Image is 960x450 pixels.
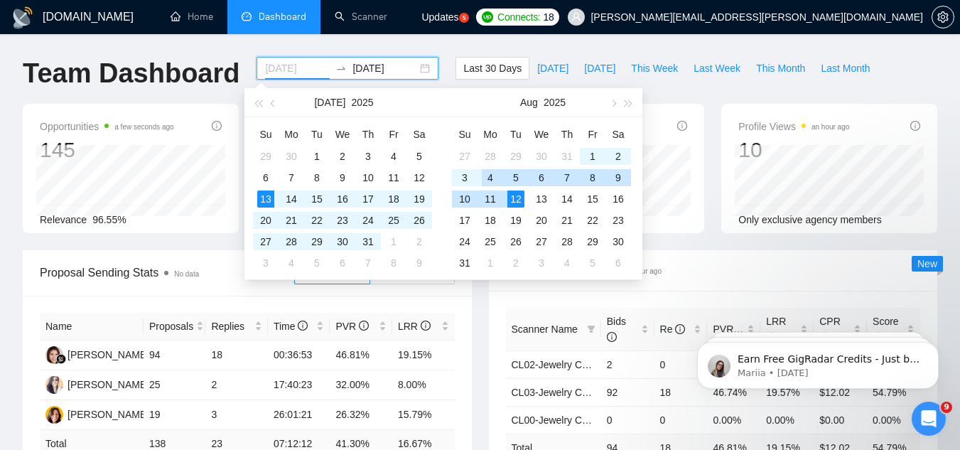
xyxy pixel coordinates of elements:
[738,136,849,164] div: 10
[554,146,580,167] td: 2025-07-31
[253,146,279,167] td: 2025-06-29
[584,191,601,208] div: 15
[738,118,849,135] span: Profile Views
[45,346,63,364] img: KH
[580,231,605,252] td: 2025-08-29
[584,233,601,250] div: 29
[654,378,708,406] td: 18
[242,11,252,21] span: dashboard
[283,212,300,229] div: 21
[334,255,351,272] div: 6
[452,210,478,231] td: 2025-08-17
[462,15,465,21] text: 5
[452,188,478,210] td: 2025-08-10
[482,148,499,165] div: 28
[40,214,87,225] span: Relevance
[274,321,308,332] span: Time
[68,407,149,422] div: [PERSON_NAME]
[279,210,304,231] td: 2025-07-21
[330,231,355,252] td: 2025-07-30
[571,12,581,22] span: user
[482,212,499,229] div: 18
[45,348,176,360] a: KH[PERSON_NAME] Heart
[478,167,503,188] td: 2025-08-04
[253,123,279,146] th: Su
[334,233,351,250] div: 30
[533,191,550,208] div: 13
[456,212,473,229] div: 17
[257,233,274,250] div: 27
[813,57,878,80] button: Last Month
[314,88,345,117] button: [DATE]
[587,325,595,333] span: filter
[421,11,458,23] span: Updates
[455,57,529,80] button: Last 30 Days
[452,231,478,252] td: 2025-08-24
[867,406,920,434] td: 0.00%
[56,354,66,364] img: gigradar-bm.png
[610,148,627,165] div: 2
[114,123,173,131] time: a few seconds ago
[355,188,381,210] td: 2025-07-17
[265,60,330,76] input: Start date
[253,167,279,188] td: 2025-07-06
[624,267,662,275] time: an hour ago
[580,252,605,274] td: 2025-09-05
[605,210,631,231] td: 2025-08-23
[381,167,406,188] td: 2025-07-11
[529,231,554,252] td: 2025-08-27
[62,41,245,55] p: Earn Free GigRadar Credits - Just by Sharing Your Story! 💬 Want more credits for sending proposal...
[205,313,268,341] th: Replies
[584,255,601,272] div: 5
[529,146,554,167] td: 2025-07-30
[355,252,381,274] td: 2025-08-07
[335,11,387,23] a: searchScanner
[308,191,325,208] div: 15
[601,406,654,434] td: 0
[452,252,478,274] td: 2025-08-31
[335,63,347,74] span: to
[529,57,576,80] button: [DATE]
[932,11,954,23] span: setting
[351,88,373,117] button: 2025
[529,188,554,210] td: 2025-08-13
[92,214,126,225] span: 96.55%
[360,191,377,208] div: 17
[385,233,402,250] div: 1
[304,231,330,252] td: 2025-07-29
[392,400,455,430] td: 15.79%
[482,191,499,208] div: 11
[283,148,300,165] div: 30
[760,406,814,434] td: 0.00%
[456,233,473,250] div: 24
[605,146,631,167] td: 2025-08-02
[584,318,598,340] span: filter
[268,341,330,370] td: 00:36:53
[381,188,406,210] td: 2025-07-18
[576,57,623,80] button: [DATE]
[559,233,576,250] div: 28
[559,212,576,229] div: 21
[257,169,274,186] div: 6
[279,231,304,252] td: 2025-07-28
[478,188,503,210] td: 2025-08-11
[580,210,605,231] td: 2025-08-22
[355,146,381,167] td: 2025-07-03
[503,188,529,210] td: 2025-08-12
[411,212,428,229] div: 26
[360,255,377,272] div: 7
[205,400,268,430] td: 3
[45,378,149,390] a: MS[PERSON_NAME]
[507,233,524,250] div: 26
[283,169,300,186] div: 7
[259,11,306,23] span: Dashboard
[352,60,417,76] input: End date
[330,400,392,430] td: 26.32%
[398,321,431,332] span: LRR
[503,231,529,252] td: 2025-08-26
[355,167,381,188] td: 2025-07-10
[580,188,605,210] td: 2025-08-15
[584,60,615,76] span: [DATE]
[478,231,503,252] td: 2025-08-25
[257,255,274,272] div: 3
